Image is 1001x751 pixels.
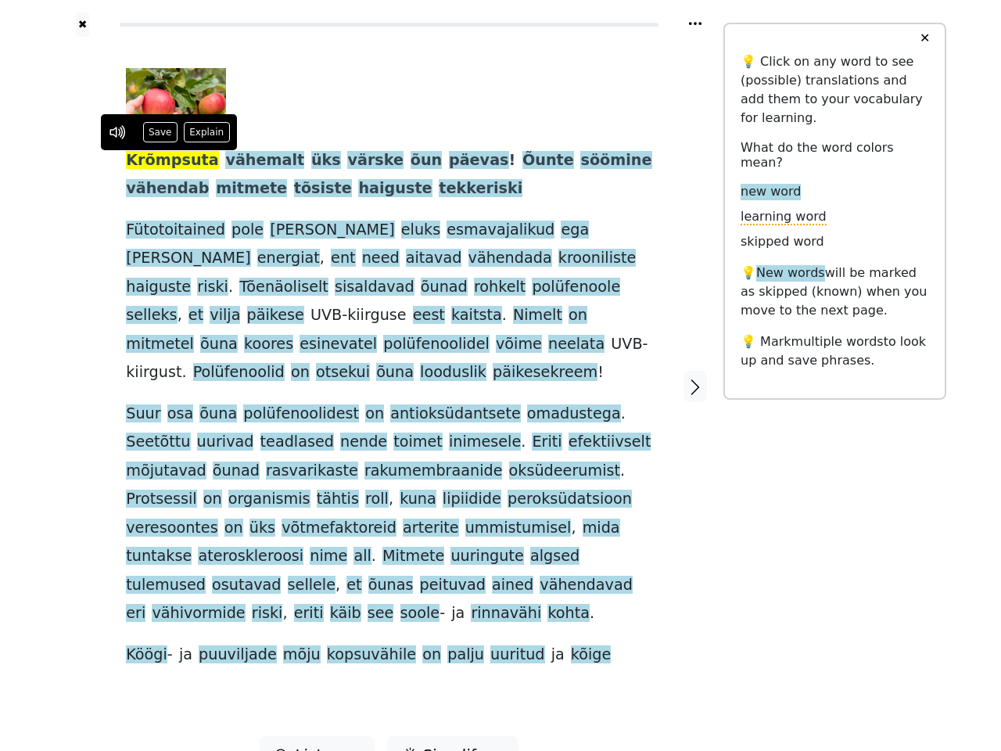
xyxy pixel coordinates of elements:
[353,547,371,566] span: all
[200,335,238,354] span: õuna
[126,306,177,325] span: selleks
[597,363,604,383] span: !
[530,547,579,566] span: algsed
[260,433,334,452] span: teadlased
[198,547,303,566] span: ateroskleroosi
[400,490,436,509] span: kuna
[224,519,243,538] span: on
[439,179,522,199] span: tekkeriski
[244,335,293,354] span: koores
[513,306,562,325] span: Nimelt
[741,184,801,200] span: new word
[383,335,490,354] span: polüfenoolidel
[126,576,206,595] span: tulemused
[316,363,370,383] span: otsekui
[252,604,283,623] span: riski
[492,576,533,595] span: ained
[203,490,222,509] span: on
[143,122,178,142] button: Save
[741,52,929,128] p: 💡 Click on any word to see (possible) translations and add them to your vocabulary for learning.
[580,151,651,171] span: söömine
[213,462,260,481] span: õunad
[532,433,561,452] span: Eriti
[270,221,394,240] span: [PERSON_NAME]
[266,462,358,481] span: rasvarikaste
[401,221,440,240] span: eluks
[167,404,194,424] span: osa
[509,151,516,171] span: !
[282,604,287,623] span: ,
[371,547,376,566] span: .
[532,278,620,297] span: polüfenoole
[126,462,206,481] span: mõjutavad
[188,306,203,325] span: et
[126,604,145,623] span: eri
[558,249,637,268] span: krooniliste
[447,221,554,240] span: esmavajalikud
[368,576,414,595] span: õunas
[152,604,245,623] span: vähivormide
[335,278,414,297] span: sisaldavad
[216,179,287,199] span: mitmete
[212,576,281,595] span: osutavad
[393,433,443,452] span: toimet
[447,645,484,665] span: palju
[231,221,264,240] span: pole
[621,404,626,424] span: .
[451,604,465,623] span: ja
[76,13,89,37] button: ✖
[320,249,325,268] span: ,
[181,363,186,383] span: .
[551,645,565,665] span: ja
[451,306,502,325] span: kaitsta
[468,249,552,268] span: vähendada
[126,151,218,171] span: Krõmpsuta
[540,576,632,595] span: vähendavad
[283,645,321,665] span: mõju
[346,576,361,595] span: et
[420,576,486,595] span: peituvad
[413,306,445,325] span: eest
[294,179,352,199] span: tõsiste
[741,234,824,250] span: skipped word
[358,179,432,199] span: haiguste
[199,404,237,424] span: õuna
[365,404,384,424] span: on
[368,604,394,623] span: see
[403,519,459,538] span: arterite
[228,490,310,509] span: organismis
[548,335,605,354] span: neelata
[365,490,389,509] span: roll
[474,278,526,297] span: rohkelt
[449,433,521,452] span: inimesele
[449,151,509,171] span: päevas
[590,604,594,623] span: .
[508,490,632,509] span: peroksüdatsioon
[317,490,359,509] span: tähtis
[620,462,625,481] span: .
[440,604,445,623] span: -
[569,306,587,325] span: on
[197,433,254,452] span: uurivad
[288,576,335,595] span: sellele
[330,604,361,623] span: käib
[282,519,396,538] span: võtmefaktoreid
[167,645,173,665] span: -
[294,604,324,623] span: eriti
[228,278,233,297] span: .
[126,179,209,199] span: vähendab
[493,363,597,383] span: päikesekreem
[257,249,320,268] span: energiat
[522,151,574,171] span: Õunte
[340,433,387,452] span: nende
[193,363,285,383] span: Polüfenoolid
[178,306,182,325] span: ,
[126,68,226,135] img: 784bc696-bcfc-4df7-842e-bd940b85245e.jpg
[791,334,884,349] span: multiple words
[389,490,393,509] span: ,
[527,404,621,424] span: omadustega
[225,151,304,171] span: vähemalt
[422,645,441,665] span: on
[184,122,230,142] button: Explain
